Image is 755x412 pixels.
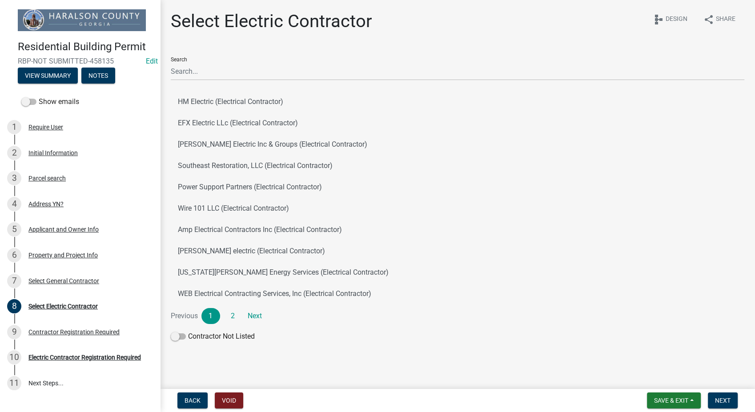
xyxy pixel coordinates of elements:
button: Power Support Partners (Electrical Contractor) [171,176,744,198]
button: [PERSON_NAME] Electric Inc & Groups (Electrical Contractor) [171,134,744,155]
div: Select Electric Contractor [28,303,98,309]
div: 3 [7,171,21,185]
div: 1 [7,120,21,134]
div: Parcel search [28,175,66,181]
button: Amp Electrical Contractors Inc (Electrical Contractor) [171,219,744,240]
div: 9 [7,325,21,339]
a: 2 [224,308,242,324]
button: Save & Exit [647,392,701,408]
div: 2 [7,146,21,160]
button: [PERSON_NAME] electric (Electrical Contractor) [171,240,744,262]
button: Back [177,392,208,408]
input: Search... [171,62,744,80]
div: Select General Contractor [28,278,99,284]
button: shareShare [696,11,743,28]
div: Contractor Registration Required [28,329,120,335]
label: Show emails [21,96,79,107]
span: Share [716,14,735,25]
nav: Page navigation [171,308,744,324]
div: 8 [7,299,21,313]
button: schemaDesign [646,11,695,28]
button: EFX Electric LLc (Electrical Contractor) [171,112,744,134]
h1: Select Electric Contractor [171,11,372,32]
i: schema [653,14,664,25]
a: 1 [201,308,220,324]
div: Require User [28,124,63,130]
div: 7 [7,274,21,288]
a: Next [245,308,264,324]
wm-modal-confirm: Notes [81,72,115,80]
div: 11 [7,376,21,390]
div: Applicant and Owner Info [28,226,99,232]
a: Edit [146,57,158,65]
div: 5 [7,222,21,236]
button: WEB Electrical Contracting Services, Inc (Electrical Contractor) [171,283,744,304]
button: Void [215,392,243,408]
label: Contractor Not Listed [171,331,255,342]
button: Wire 101 LLC (Electrical Contractor) [171,198,744,219]
i: share [703,14,714,25]
div: Electric Contractor Registration Required [28,354,141,360]
div: Initial Information [28,150,78,156]
h4: Residential Building Permit [18,40,153,53]
button: Notes [81,68,115,84]
button: Southeast Restoration, LLC (Electrical Contractor) [171,155,744,176]
div: 6 [7,248,21,262]
span: Back [185,397,201,404]
div: Address YN? [28,201,64,207]
img: Haralson County, Georgia [18,9,146,31]
wm-modal-confirm: Edit Application Number [146,57,158,65]
div: 10 [7,350,21,364]
div: 4 [7,197,21,211]
span: Next [715,397,731,404]
span: Design [666,14,687,25]
span: Save & Exit [654,397,688,404]
button: View Summary [18,68,78,84]
wm-modal-confirm: Summary [18,72,78,80]
button: [US_STATE][PERSON_NAME] Energy Services (Electrical Contractor) [171,262,744,283]
div: Property and Project Info [28,252,98,258]
span: RBP-NOT SUBMITTED-458135 [18,57,142,65]
button: Next [708,392,738,408]
button: HM Electric (Electrical Contractor) [171,91,744,112]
